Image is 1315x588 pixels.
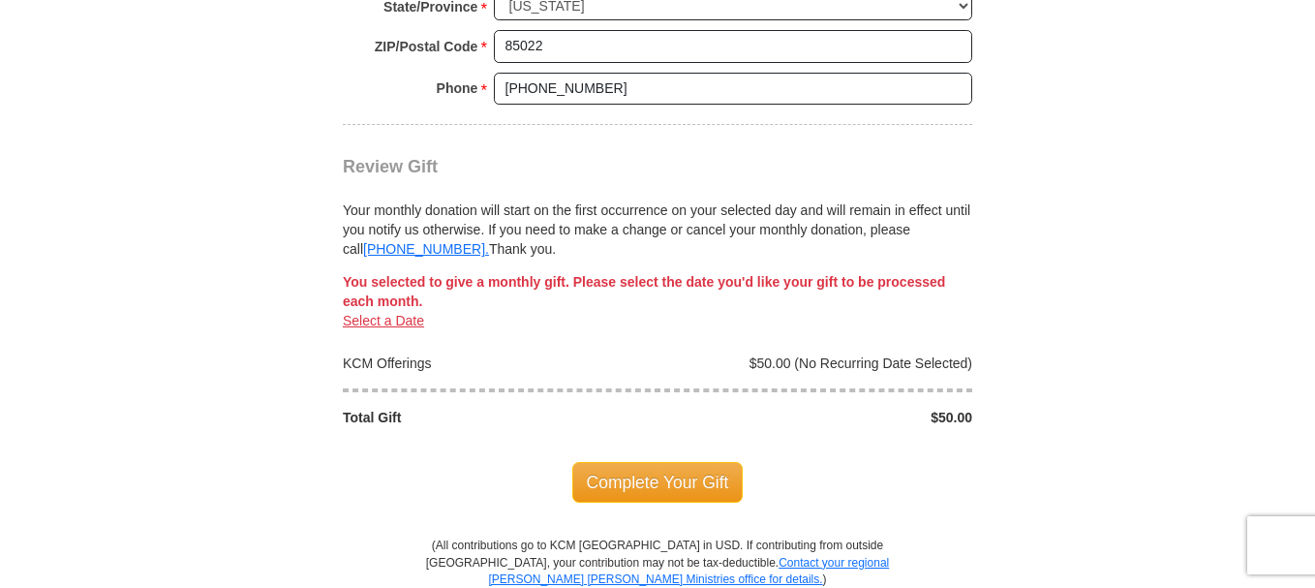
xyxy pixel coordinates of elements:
[333,354,658,373] div: KCM Offerings
[572,462,744,503] span: Complete Your Gift
[343,274,945,309] span: You selected to give a monthly gift. Please select the date you'd like your gift to be processed ...
[488,556,889,586] a: Contact your regional [PERSON_NAME] [PERSON_NAME] Ministries office for details.
[363,241,489,257] a: [PHONE_NUMBER].
[333,408,658,427] div: Total Gift
[657,408,983,427] div: $50.00
[749,356,972,371] span: $50.00 (No Recurring Date Selected)
[343,177,972,259] div: Your monthly donation will start on the first occurrence on your selected day and will remain in ...
[375,33,478,60] strong: ZIP/Postal Code
[437,75,478,102] strong: Phone
[343,157,438,176] span: Review Gift
[343,313,424,328] a: Select a Date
